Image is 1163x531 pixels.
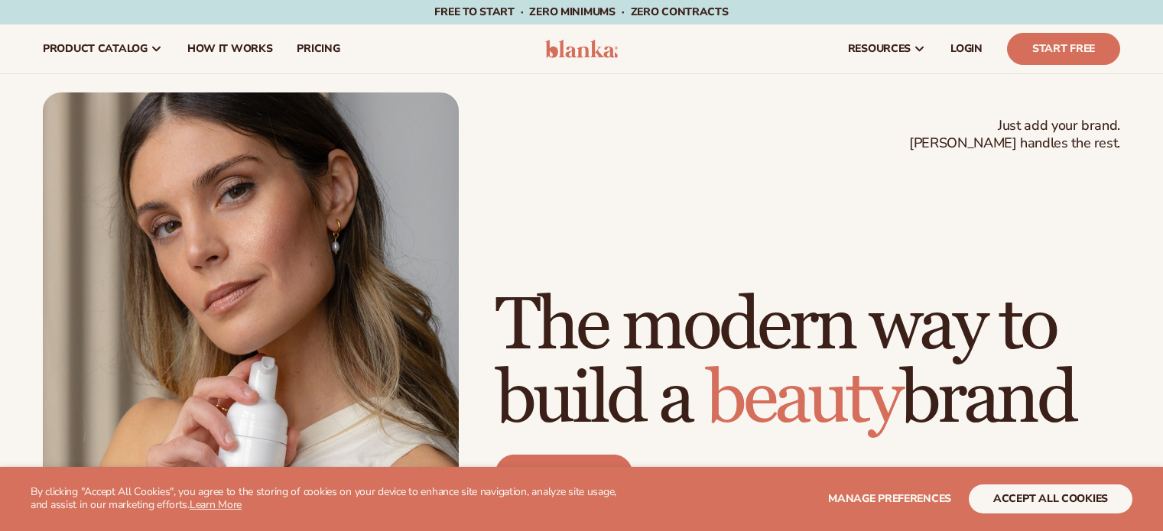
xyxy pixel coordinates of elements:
button: Manage preferences [828,484,951,513]
a: pricing [284,24,352,73]
a: How It Works [175,24,285,73]
span: Just add your brand. [PERSON_NAME] handles the rest. [909,117,1120,153]
span: Manage preferences [828,491,951,506]
a: Start Free [1007,33,1120,65]
a: LOGIN [938,24,995,73]
span: resources [848,43,911,55]
a: resources [836,24,938,73]
button: accept all cookies [969,484,1132,513]
span: product catalog [43,43,148,55]
span: beauty [706,355,900,444]
span: pricing [297,43,339,55]
img: logo [545,40,618,58]
a: Learn More [190,497,242,512]
p: By clicking "Accept All Cookies", you agree to the storing of cookies on your device to enhance s... [31,486,634,512]
span: LOGIN [950,43,983,55]
span: How It Works [187,43,273,55]
a: product catalog [31,24,175,73]
span: Free to start · ZERO minimums · ZERO contracts [434,5,728,19]
a: Start free [495,455,632,491]
h1: The modern way to build a brand [495,290,1120,436]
